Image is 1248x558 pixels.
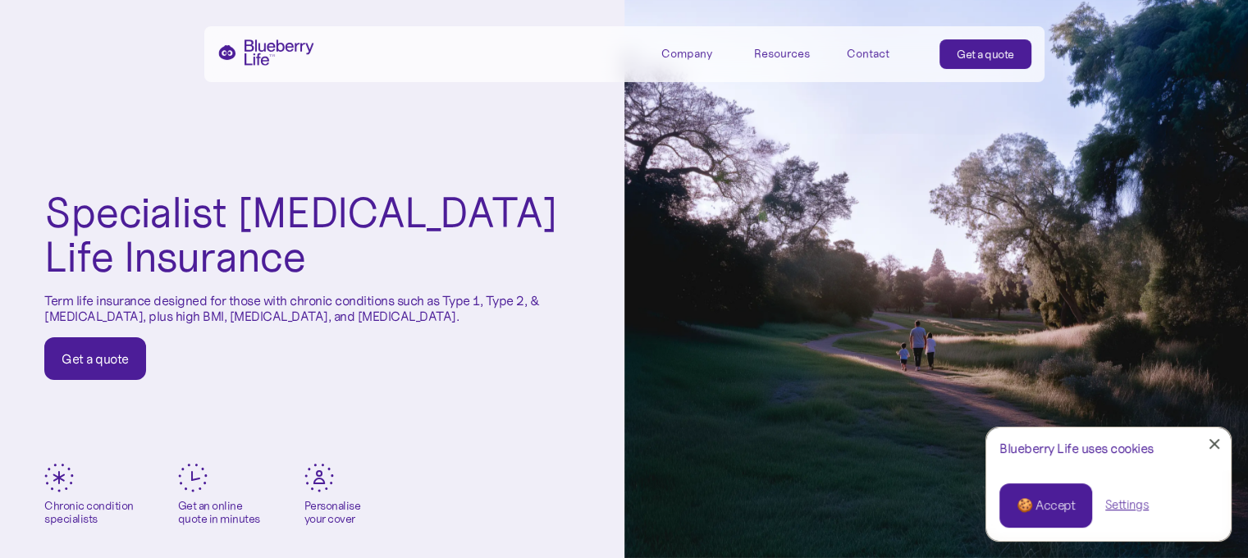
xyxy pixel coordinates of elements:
a: Close Cookie Popup [1198,428,1231,460]
h1: Specialist [MEDICAL_DATA] Life Insurance [44,190,580,280]
a: 🍪 Accept [999,483,1092,528]
div: Company [661,39,735,66]
div: Personalise your cover [304,499,361,527]
a: Settings [1105,496,1149,514]
a: Get a quote [939,39,1031,69]
div: Get a quote [957,46,1014,62]
div: Resources [754,47,810,61]
div: Company [661,47,712,61]
div: Resources [754,39,828,66]
div: Get a quote [62,350,129,367]
a: home [217,39,314,66]
div: Contact [847,47,889,61]
a: Contact [847,39,921,66]
div: Close Cookie Popup [1214,444,1215,445]
a: Get a quote [44,337,146,380]
div: Blueberry Life uses cookies [999,441,1218,456]
div: Get an online quote in minutes [178,499,260,527]
p: Term life insurance designed for those with chronic conditions such as Type 1, Type 2, & [MEDICAL... [44,293,580,324]
div: 🍪 Accept [1017,496,1075,515]
div: Chronic condition specialists [44,499,134,527]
